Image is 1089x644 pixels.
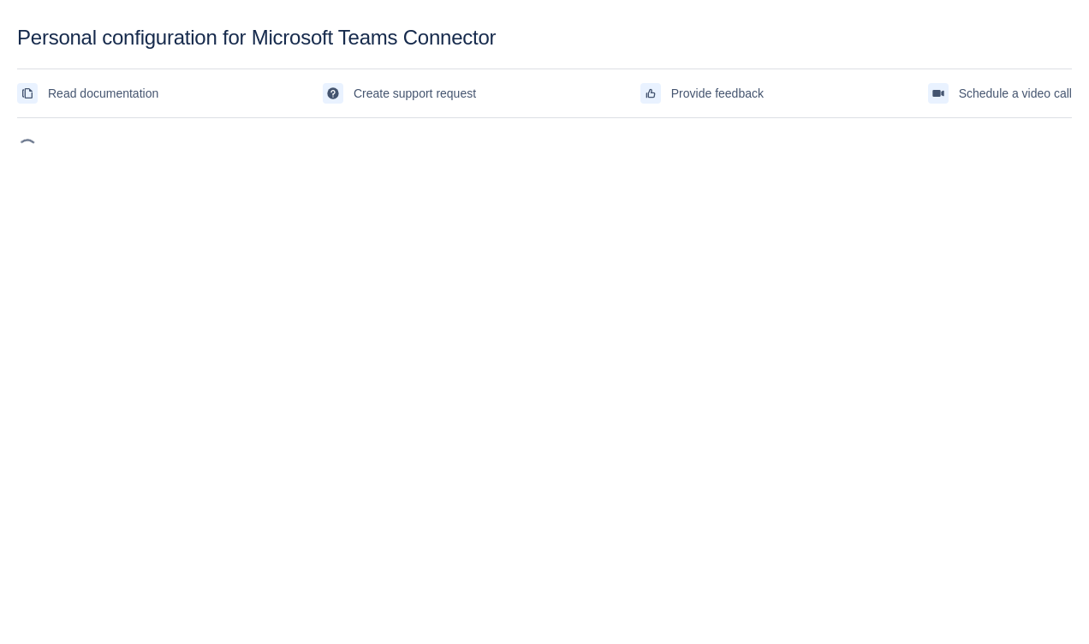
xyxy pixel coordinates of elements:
a: Provide feedback [640,80,764,107]
span: feedback [644,86,658,100]
span: videoCall [931,86,945,100]
span: support [326,86,340,100]
span: documentation [21,86,34,100]
span: Provide feedback [671,80,764,107]
span: Schedule a video call [959,80,1072,107]
a: Schedule a video call [928,80,1072,107]
span: Create support request [354,80,476,107]
a: Create support request [323,80,476,107]
span: Read documentation [48,80,158,107]
a: Read documentation [17,80,158,107]
div: Personal configuration for Microsoft Teams Connector [17,26,1072,50]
